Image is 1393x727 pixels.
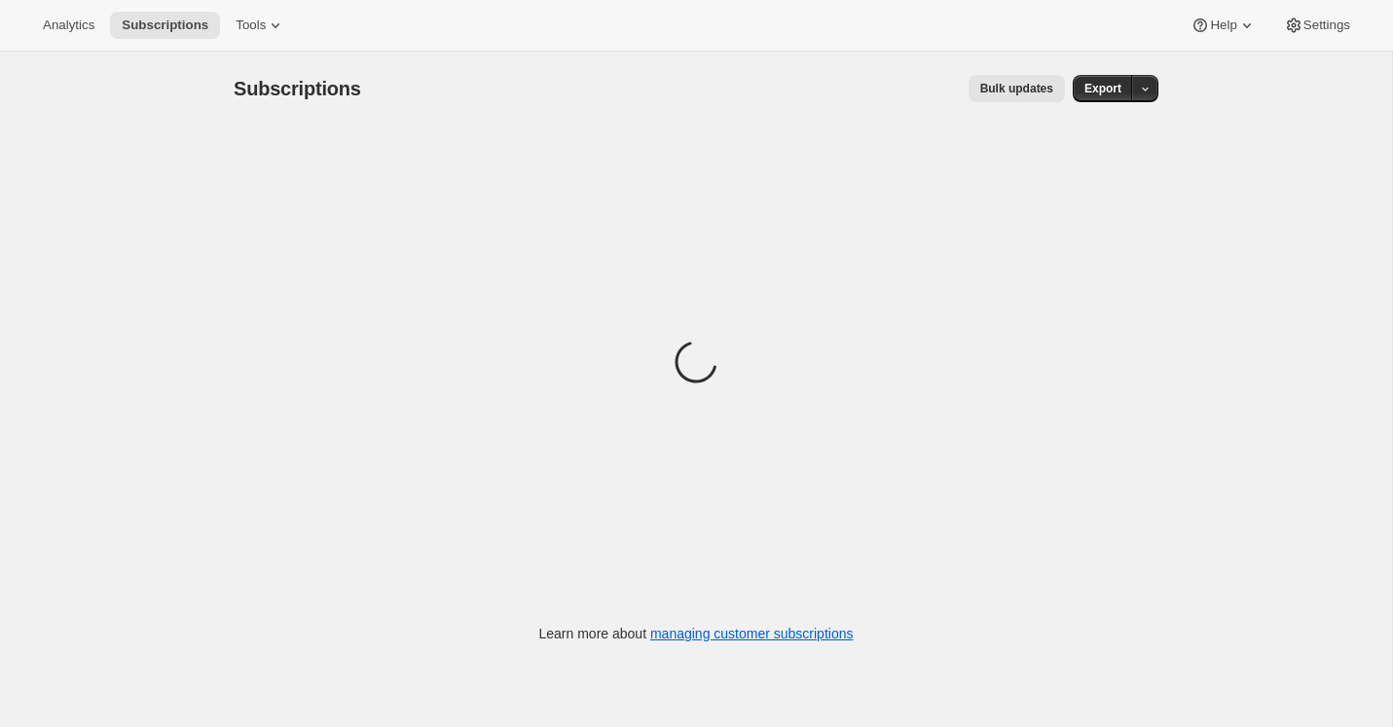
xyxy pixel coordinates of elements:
[1084,81,1121,96] span: Export
[224,12,297,39] button: Tools
[110,12,220,39] button: Subscriptions
[122,18,208,33] span: Subscriptions
[539,624,854,643] p: Learn more about
[1272,12,1362,39] button: Settings
[969,75,1065,102] button: Bulk updates
[1303,18,1350,33] span: Settings
[650,626,854,641] a: managing customer subscriptions
[1210,18,1236,33] span: Help
[980,81,1053,96] span: Bulk updates
[1073,75,1133,102] button: Export
[1179,12,1267,39] button: Help
[236,18,266,33] span: Tools
[234,78,361,99] span: Subscriptions
[31,12,106,39] button: Analytics
[43,18,94,33] span: Analytics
